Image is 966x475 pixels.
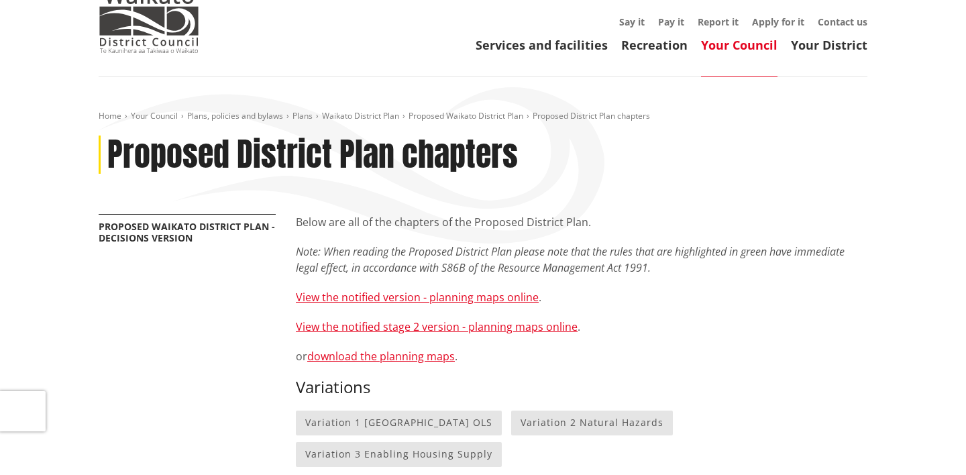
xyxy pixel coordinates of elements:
[818,15,867,28] a: Contact us
[296,244,845,275] em: Note: When reading the Proposed District Plan please note that the rules that are highlighted in ...
[658,15,684,28] a: Pay it
[533,110,650,121] span: Proposed District Plan chapters
[322,110,399,121] a: Waikato District Plan
[296,290,539,305] a: View the notified version - planning maps online
[296,378,867,397] h3: Variations
[296,348,867,364] p: or .
[296,214,867,230] p: Below are all of the chapters of the Proposed District Plan.
[296,442,502,467] a: Variation 3 Enabling Housing Supply
[296,319,867,335] p: .
[187,110,283,121] a: Plans, policies and bylaws
[698,15,739,28] a: Report it
[296,319,578,334] a: View the notified stage 2 version - planning maps online
[476,37,608,53] a: Services and facilities
[307,349,455,364] a: download the planning maps
[99,111,867,122] nav: breadcrumb
[99,220,275,244] a: Proposed Waikato District Plan - Decisions Version
[621,37,688,53] a: Recreation
[511,411,673,435] a: Variation 2 Natural Hazards
[99,110,121,121] a: Home
[409,110,523,121] a: Proposed Waikato District Plan
[619,15,645,28] a: Say it
[296,411,502,435] a: Variation 1 [GEOGRAPHIC_DATA] OLS
[752,15,804,28] a: Apply for it
[292,110,313,121] a: Plans
[107,136,518,174] h1: Proposed District Plan chapters
[904,419,953,467] iframe: Messenger Launcher
[701,37,777,53] a: Your Council
[791,37,867,53] a: Your District
[296,289,867,305] p: .
[131,110,178,121] a: Your Council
